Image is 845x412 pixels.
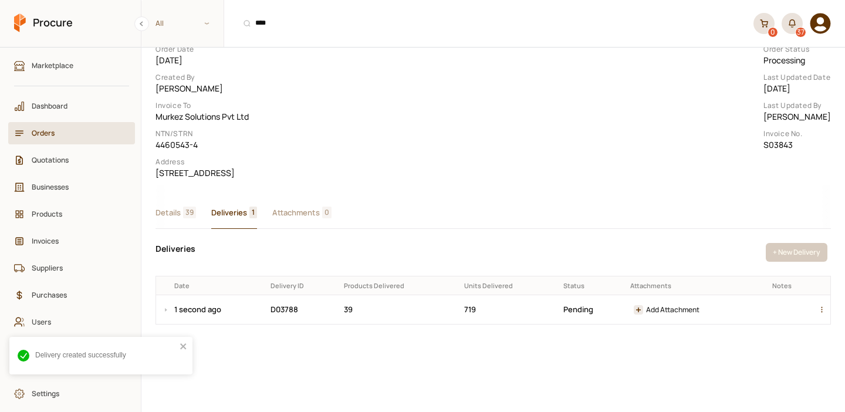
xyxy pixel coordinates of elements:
th: Units Delivered [460,276,560,295]
div: 37 [796,28,806,37]
dd: [STREET_ADDRESS] [156,167,249,178]
span: Orders [32,127,120,139]
a: Settings [8,383,135,405]
dt: Order Status [763,45,831,55]
th: Attachments [626,276,768,295]
dt: NTN/STRN [156,129,249,139]
span: Invoices [32,235,120,246]
dt: Last Updated Date [763,73,831,83]
span: 39 [183,207,196,218]
a: Invoices [8,230,135,252]
span: 0 [322,207,332,218]
dt: Invoice To [156,101,249,111]
span: 1 [249,207,257,218]
span: Users [32,316,120,327]
dt: Invoice No. [763,129,831,139]
dt: Address [156,157,249,167]
span: Dashboard [32,100,120,112]
span: Deliveries [211,207,247,219]
dd: [PERSON_NAME] [156,83,249,94]
span: Marketplace [32,60,120,71]
a: Orders [8,122,135,144]
a: Suppliers [8,257,135,279]
span: Details [156,207,181,219]
a: Users [8,311,135,333]
dt: Order Date [156,45,249,55]
div: Delivery created successfully [35,350,176,361]
span: Products [32,208,120,219]
span: Quotations [32,154,120,166]
input: Products, Businesses, Users, Suppliers, Orders, and Purchases [231,9,746,38]
dd: S03843 [763,139,831,150]
td: 1 second ago [170,295,267,325]
a: Marketplace [8,55,135,77]
dd: [DATE] [156,55,249,66]
div: 0 [768,28,778,37]
dd: Murkez Solutions Pvt Ltd [156,111,249,122]
td: D03788 [266,295,339,325]
dd: 4460543-4 [156,139,249,150]
a: Procure [14,13,73,33]
th: Products Delivered [340,276,460,295]
a: Purchases [8,284,135,306]
dd: Processing [763,55,831,66]
span: Procure [33,15,73,30]
span: All [156,18,164,29]
button: 37 [782,13,803,34]
th: Delivery ID [266,276,339,295]
dt: Created By [156,73,249,83]
a: Businesses [8,176,135,198]
td: 39 [340,295,460,325]
dd: [PERSON_NAME] [763,111,831,122]
th: Notes [768,276,816,295]
a: Quotations [8,149,135,171]
span: Attachments [272,207,320,219]
th: Status [559,276,626,295]
span: Settings [32,388,120,399]
a: Dashboard [8,95,135,117]
dt: Last Updated By [763,101,831,111]
span: Suppliers [32,262,120,273]
a: Products [8,203,135,225]
td: Pending [559,295,626,325]
span: Businesses [32,181,120,193]
button: Add Attachment [630,303,703,316]
h3: Deliveries [156,243,756,255]
td: 719 [460,295,560,325]
th: Date [170,276,267,295]
button: close [180,342,188,353]
a: 0 [753,13,775,34]
dd: [DATE] [763,83,831,94]
span: Purchases [32,289,120,300]
button: + New Delivery [766,243,827,262]
span: All [141,13,224,33]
